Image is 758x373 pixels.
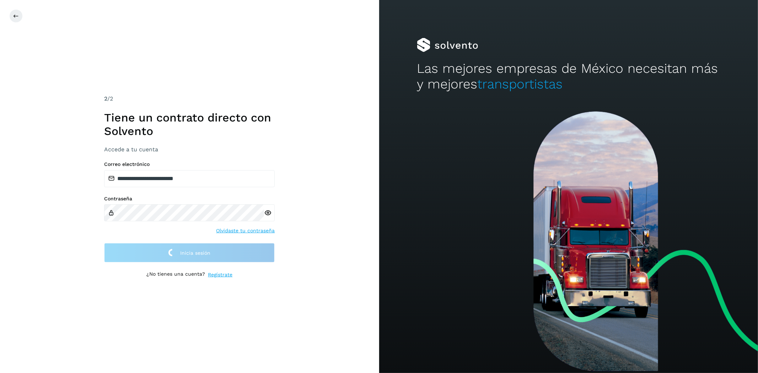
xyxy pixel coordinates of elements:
label: Correo electrónico [104,161,275,167]
span: Inicia sesión [180,250,210,255]
label: Contraseña [104,196,275,202]
span: 2 [104,95,107,102]
span: transportistas [477,76,563,92]
h2: Las mejores empresas de México necesitan más y mejores [417,61,720,92]
button: Inicia sesión [104,243,275,263]
p: ¿No tienes una cuenta? [146,271,205,279]
a: Regístrate [208,271,232,279]
h3: Accede a tu cuenta [104,146,275,153]
h1: Tiene un contrato directo con Solvento [104,111,275,138]
a: Olvidaste tu contraseña [216,227,275,234]
div: /2 [104,94,275,103]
